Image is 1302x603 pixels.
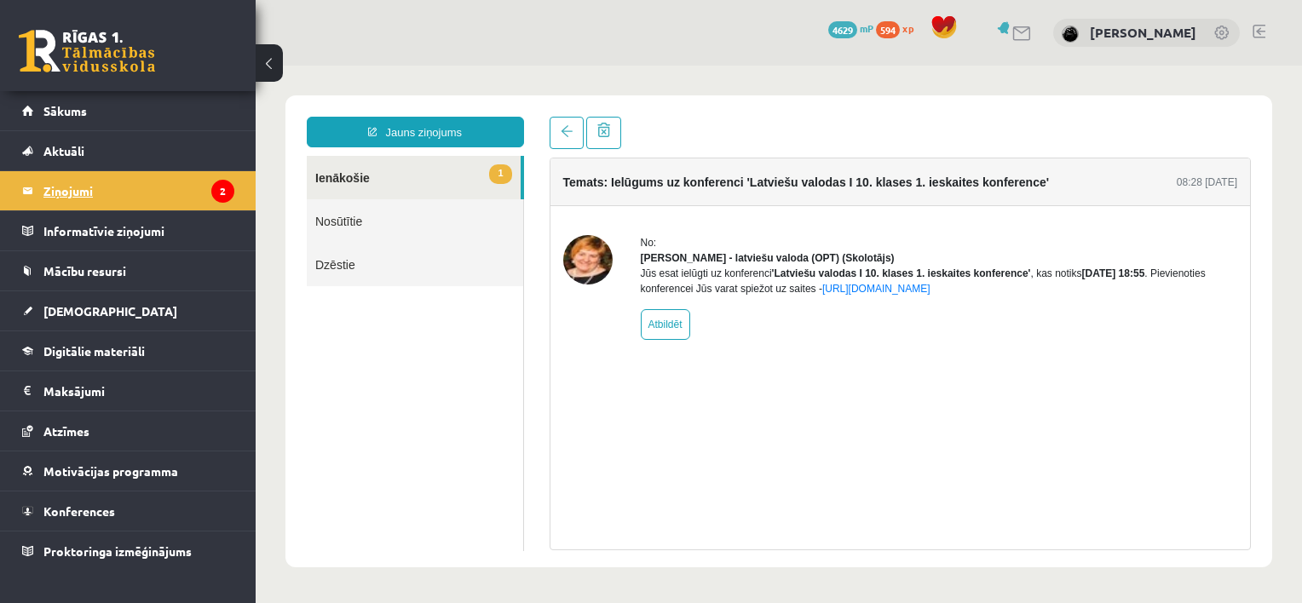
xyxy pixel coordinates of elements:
[828,21,857,38] span: 4629
[22,171,234,210] a: Ziņojumi2
[876,21,922,35] a: 594 xp
[22,531,234,571] a: Proktoringa izmēģinājums
[516,202,775,214] b: 'Latviešu valodas I 10. klases 1. ieskaites konference'
[43,463,178,479] span: Motivācijas programma
[22,331,234,370] a: Digitālie materiāli
[1062,26,1079,43] img: Anete Titāne
[22,211,234,250] a: Informatīvie ziņojumi
[1090,24,1196,41] a: [PERSON_NAME]
[22,91,234,130] a: Sākums
[211,180,234,203] i: 2
[921,109,982,124] div: 08:28 [DATE]
[902,21,913,35] span: xp
[43,543,192,559] span: Proktoringa izmēģinājums
[43,103,87,118] span: Sākums
[385,169,982,185] div: No:
[43,171,234,210] legend: Ziņojumi
[51,90,265,134] a: 1Ienākošie
[22,451,234,491] a: Motivācijas programma
[43,343,145,359] span: Digitālie materiāli
[22,131,234,170] a: Aktuāli
[19,30,155,72] a: Rīgas 1. Tālmācības vidusskola
[22,411,234,451] a: Atzīmes
[43,423,89,439] span: Atzīmes
[876,21,900,38] span: 594
[828,21,873,35] a: 4629 mP
[22,371,234,411] a: Maksājumi
[308,169,357,219] img: Laila Jirgensone - latviešu valoda (OPT)
[51,134,268,177] a: Nosūtītie
[308,110,794,123] h4: Temats: Ielūgums uz konferenci 'Latviešu valodas I 10. klases 1. ieskaites konference'
[51,51,268,82] a: Jauns ziņojums
[43,371,234,411] legend: Maksājumi
[43,143,84,158] span: Aktuāli
[22,491,234,531] a: Konferences
[22,251,234,290] a: Mācību resursi
[51,177,268,221] a: Dzēstie
[827,202,890,214] b: [DATE] 18:55
[385,244,435,274] a: Atbildēt
[860,21,873,35] span: mP
[233,99,256,118] span: 1
[43,503,115,519] span: Konferences
[567,217,675,229] a: [URL][DOMAIN_NAME]
[43,303,177,319] span: [DEMOGRAPHIC_DATA]
[43,211,234,250] legend: Informatīvie ziņojumi
[22,291,234,330] a: [DEMOGRAPHIC_DATA]
[43,263,126,279] span: Mācību resursi
[385,187,639,198] strong: [PERSON_NAME] - latviešu valoda (OPT) (Skolotājs)
[385,200,982,231] div: Jūs esat ielūgti uz konferenci , kas notiks . Pievienoties konferencei Jūs varat spiežot uz saites -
